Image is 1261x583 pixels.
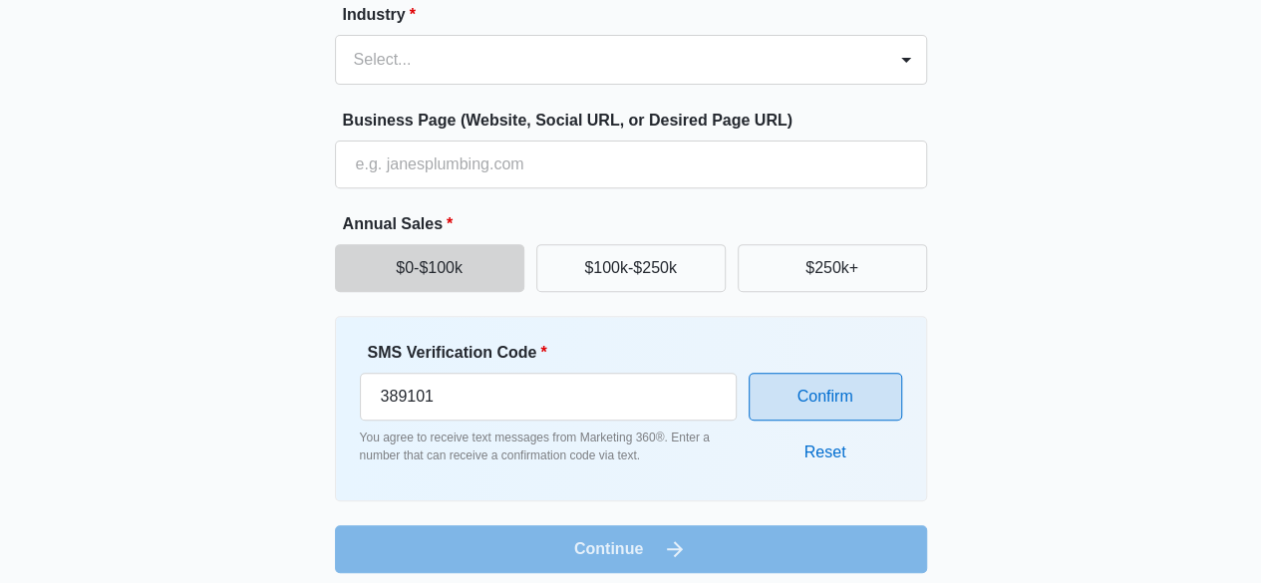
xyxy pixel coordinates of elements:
[749,373,902,421] button: Confirm
[360,429,737,464] p: You agree to receive text messages from Marketing 360®. Enter a number that can receive a confirm...
[368,341,745,365] label: SMS Verification Code
[738,244,927,292] button: $250k+
[343,212,935,236] label: Annual Sales
[360,373,737,421] input: Enter verification code
[343,3,935,27] label: Industry
[536,244,726,292] button: $100k-$250k
[785,429,866,476] button: Reset
[343,109,935,133] label: Business Page (Website, Social URL, or Desired Page URL)
[335,141,927,188] input: e.g. janesplumbing.com
[335,244,524,292] button: $0-$100k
